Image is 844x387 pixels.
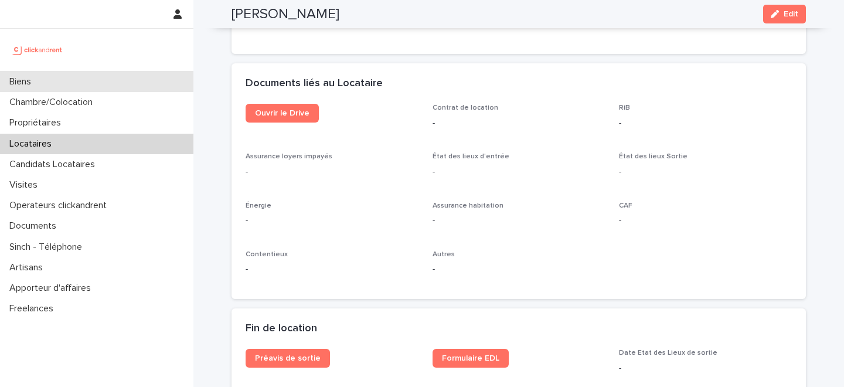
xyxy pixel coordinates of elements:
[433,104,498,111] span: Contrat de location
[246,322,317,335] h2: Fin de location
[246,251,288,258] span: Contentieux
[619,349,717,357] span: Date Etat des Lieux de sortie
[433,117,605,130] p: -
[5,97,102,108] p: Chambre/Colocation
[619,166,792,178] p: -
[246,349,330,368] a: Préavis de sortie
[433,215,605,227] p: -
[619,202,632,209] span: CAF
[232,6,339,23] h2: [PERSON_NAME]
[5,117,70,128] p: Propriétaires
[5,159,104,170] p: Candidats Locataires
[5,138,61,150] p: Locataires
[5,283,100,294] p: Apporteur d'affaires
[246,263,418,276] p: -
[246,153,332,160] span: Assurance loyers impayés
[763,5,806,23] button: Edit
[433,263,605,276] p: -
[619,117,792,130] p: -
[619,153,688,160] span: État des lieux Sortie
[246,202,271,209] span: Énergie
[5,242,91,253] p: Sinch - Téléphone
[619,215,792,227] p: -
[5,303,63,314] p: Freelances
[246,104,319,123] a: Ouvrir le Drive
[9,38,66,62] img: UCB0brd3T0yccxBKYDjQ
[433,251,455,258] span: Autres
[255,109,309,117] span: Ouvrir le Drive
[5,179,47,191] p: Visites
[619,362,792,375] p: -
[5,200,116,211] p: Operateurs clickandrent
[246,77,383,90] h2: Documents liés au Locataire
[433,349,509,368] a: Formulaire EDL
[255,354,321,362] span: Préavis de sortie
[784,10,798,18] span: Edit
[433,166,605,178] p: -
[433,202,503,209] span: Assurance habitation
[5,220,66,232] p: Documents
[5,262,52,273] p: Artisans
[246,166,418,178] p: -
[433,153,509,160] span: État des lieux d'entrée
[5,76,40,87] p: Biens
[619,104,630,111] span: RiB
[246,215,418,227] p: -
[442,354,499,362] span: Formulaire EDL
